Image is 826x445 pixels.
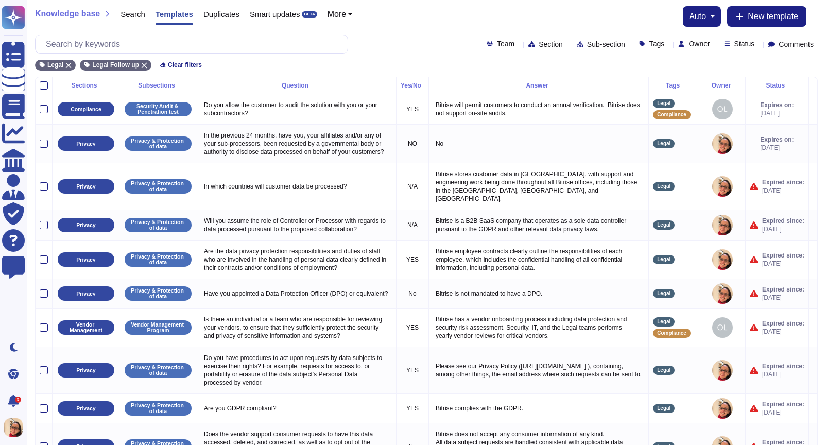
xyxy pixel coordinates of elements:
[762,217,804,225] span: Expired since:
[657,331,686,336] span: Compliance
[762,319,804,328] span: Expired since:
[41,35,348,53] input: Search by keywords
[57,82,115,89] div: Sections
[92,62,139,68] span: Legal Follow up
[760,135,794,144] span: Expires on:
[128,219,188,230] p: Privacy & Protection of data
[712,249,733,270] img: user
[760,101,794,109] span: Expires on:
[201,129,392,159] p: In the previous 24 months, have you, your affiliates and/or any of your sub-processors, been requ...
[401,404,424,413] p: YES
[401,140,424,148] p: NO
[649,40,665,47] span: Tags
[302,11,317,18] div: BETA
[328,10,353,19] button: More
[401,289,424,298] p: No
[76,257,95,263] p: Privacy
[712,215,733,235] img: user
[433,137,644,150] p: No
[401,105,424,113] p: YES
[657,319,670,324] span: Legal
[71,107,101,112] p: Compliance
[750,82,804,89] div: Status
[433,245,644,275] p: Bitrise employee contracts clearly outline the responsibilities of each employee, which includes ...
[201,351,392,389] p: Do you have procedures to act upon requests by data subjects to exercise their rights? For exampl...
[727,6,806,27] button: New template
[201,287,392,300] p: Have you appointed a Data Protection Officer (DPO) or equivalent?
[657,112,686,117] span: Compliance
[128,254,188,265] p: Privacy & Protection of data
[762,400,804,408] span: Expired since:
[124,82,193,89] div: Subsections
[657,101,670,106] span: Legal
[128,365,188,375] p: Privacy & Protection of data
[657,291,670,296] span: Legal
[762,251,804,260] span: Expired since:
[203,10,239,18] span: Duplicates
[61,322,111,333] p: Vendor Management
[401,82,424,89] div: Yes/No
[128,104,188,114] p: Security Audit & Penetration test
[762,260,804,268] span: [DATE]
[201,214,392,236] p: Will you assume the role of Controller or Processor with regards to data processed pursuant to th...
[433,167,644,206] p: Bitrise stores customer data in [GEOGRAPHIC_DATA], with support and engineering work being done t...
[201,402,392,415] p: Are you GDPR compliant?
[712,133,733,154] img: user
[762,186,804,195] span: [DATE]
[657,406,670,411] span: Legal
[689,12,715,21] button: auto
[328,10,346,19] span: More
[433,313,644,343] p: Bitrise has a vendor onboarding process including data protection and security risk assessment. S...
[35,10,100,18] span: Knowledge base
[653,82,696,89] div: Tags
[168,62,202,68] span: Clear filters
[76,368,95,373] p: Privacy
[128,322,188,333] p: Vendor Management Program
[76,184,95,190] p: Privacy
[762,294,804,302] span: [DATE]
[497,40,514,47] span: Team
[401,323,424,332] p: YES
[762,408,804,417] span: [DATE]
[760,109,794,117] span: [DATE]
[433,82,644,89] div: Answer
[250,10,300,18] span: Smart updates
[712,176,733,197] img: user
[128,181,188,192] p: Privacy & Protection of data
[762,370,804,379] span: [DATE]
[433,402,644,415] p: Bitrise complies with the GDPR.
[201,82,392,89] div: Question
[433,214,644,236] p: Bitrise is a B2B SaaS company that operates as a sole data controller pursuant to the GDPR and ot...
[201,98,392,120] p: Do you allow the customer to audit the solution with you or your subcontractors?
[128,138,188,149] p: Privacy & Protection of data
[433,287,644,300] p: Bitrise is not mandated to have a DPO.
[689,12,706,21] span: auto
[762,285,804,294] span: Expired since:
[712,360,733,381] img: user
[657,257,670,262] span: Legal
[121,10,145,18] span: Search
[401,221,424,229] p: N/A
[76,222,95,228] p: Privacy
[657,368,670,373] span: Legal
[762,362,804,370] span: Expired since:
[433,98,644,120] p: Bitrise will permit customers to conduct an annual verification. Bitrise does not support on-site...
[401,182,424,191] p: N/A
[76,291,95,297] p: Privacy
[657,184,670,189] span: Legal
[762,328,804,336] span: [DATE]
[128,403,188,414] p: Privacy & Protection of data
[712,398,733,419] img: user
[401,366,424,374] p: YES
[156,10,193,18] span: Templates
[76,141,95,147] p: Privacy
[704,82,741,89] div: Owner
[762,225,804,233] span: [DATE]
[657,222,670,228] span: Legal
[201,313,392,343] p: Is there an individual or a team who are responsible for reviewing your vendors, to ensure that t...
[4,418,23,437] img: user
[76,406,95,412] p: Privacy
[2,416,30,439] button: user
[401,255,424,264] p: YES
[433,360,644,381] p: Please see our Privacy Policy ([URL][DOMAIN_NAME] ), containing, among other things, the email ad...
